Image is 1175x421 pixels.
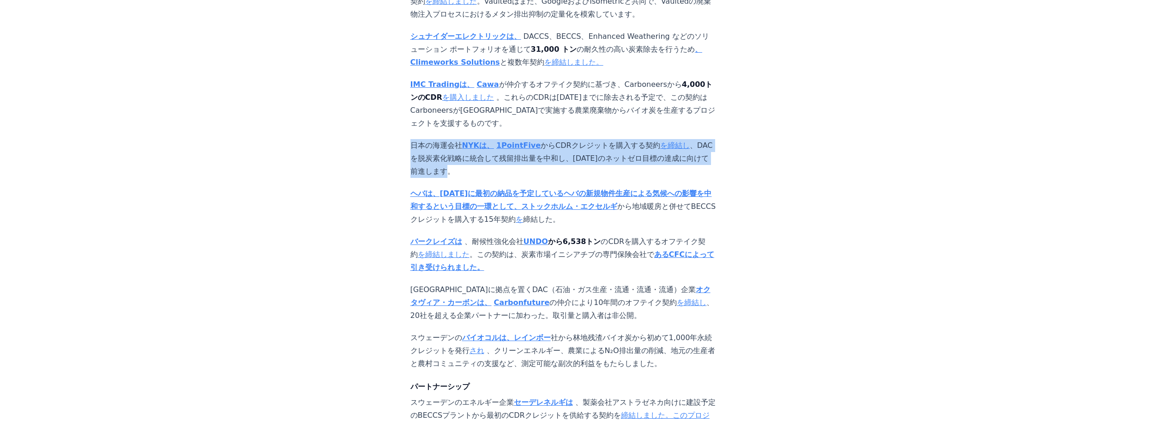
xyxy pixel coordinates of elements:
a: を締​​結しました。 [544,58,603,67]
a: を購入しました [442,93,494,102]
font: 、クリーンエネルギー、農業によるN₂O排出量の削減、地元の生産者と農村コミュニティの支援など、測定可能な副次的利益をもたらしました。 [410,346,715,368]
a: Cawa [476,80,499,89]
font: 、製薬会社アストラゼネカ向けに建設予定のBECCSプラントから最初のCDRクレジットを供給する契約を [410,398,716,420]
font: DACCS、BECCS、Enhanced Weathering などのソリューション ポートフォリオを通じて [410,32,709,54]
font: 31,000 トン [531,45,577,54]
a: 、レインボー [506,333,551,342]
a: UNDO [524,237,548,246]
a: NYKは、 [462,141,494,150]
font: 社から林地残渣バイオ炭から初めて1,000年永続クレジットを発行 [410,333,712,355]
font: からCDRクレジットを購入する契約 [541,141,660,150]
a: を締結し [660,141,690,150]
font: から地域暖房と併せてBECCSクレジットを購入する15年契約 [410,202,716,224]
a: を締結しました [418,250,470,259]
font: から6,538トン [548,237,601,246]
font: スウェーデンのエネルギー企業 [410,398,514,407]
a: 、 Climeworks Solutions [410,45,702,67]
font: [GEOGRAPHIC_DATA]に拠点を置くDAC（石油・ガス生産・流通・流通・流通）企業 [410,285,696,294]
font: スウェーデンの [410,333,462,342]
font: のCDRを購入するオフテイク契約 [410,237,706,259]
font: 日本の海運会社 [410,141,462,150]
a: Carbonfuture [494,298,549,307]
font: 。この契約は [470,250,514,259]
font: が仲介するオフテイク契約に基づき、Carboneersから [499,80,682,89]
font: 4,000トンのCDR [410,80,713,102]
a: IMC Tradingは、 [410,80,475,89]
a: セーデレネルギは [514,398,573,407]
a: あるCFCによって引き受けられました。 [410,250,714,272]
a: オクタヴィア・カーボンは、 [410,285,711,307]
a: バークレイズは [410,237,462,246]
font: 。これらのCDRは[DATE]までに除去される予定で、この契約はCarboneersが[GEOGRAPHIC_DATA]で実施する農業廃棄物からバイオ炭を生産するプロジェクトを支援するものです。 [410,93,715,128]
font: 、耐候性強化会社 [464,237,524,246]
a: ヘバは、[DATE]に最初の納品を予定しているヘバの新規物件生産による気候への影響を中和するという目標の一環として、 [410,189,712,211]
font: パートナーシップ [410,382,470,391]
font: と複数年契約 [500,58,544,67]
font: 、DACを脱炭素化戦略に統合して残留排出量を中和し、[DATE]のネットゼロ目標の達成に向けて前進します。 [410,141,713,176]
font: 、炭素市場イニシアチブの専門保険会社で [514,250,654,259]
a: ストックホルム・エクセルギ [521,202,617,211]
a: を締結し [677,298,706,307]
a: シュナイダーエレクトリックは、 [410,32,521,41]
font: の仲介により10年間のオフテイク契約 [549,298,677,307]
font: 締​​結した。 [523,215,560,224]
a: 1PointFive [496,141,541,150]
a: バイオコルは [462,333,506,342]
font: 、20社を超える企業パートナーに加わった。取引量と購入者は非公開。 [410,298,714,320]
font: の耐久性の高い炭素除去を行うため [577,45,695,54]
a: され [470,346,484,355]
a: を [516,215,523,224]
